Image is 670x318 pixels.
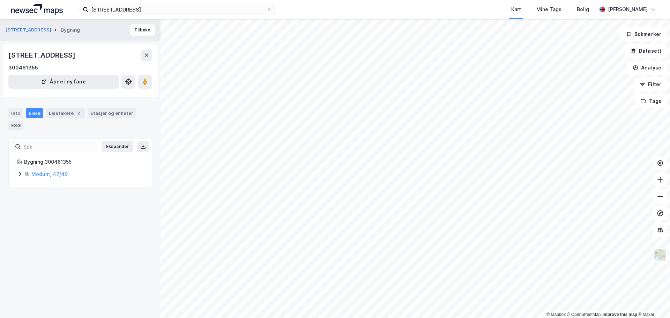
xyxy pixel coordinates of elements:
[536,5,561,14] div: Mine Tags
[654,249,667,262] img: Z
[31,171,68,177] a: Modum, 47/40
[8,64,38,72] div: 300461355
[567,312,601,317] a: OpenStreetMap
[130,24,155,36] button: Tilbake
[635,284,670,318] iframe: Chat Widget
[577,5,589,14] div: Bolig
[8,108,23,118] div: Info
[21,141,97,152] input: Søk
[635,94,667,108] button: Tags
[8,121,23,130] div: ESG
[90,110,133,116] div: Etasjer og enheter
[6,27,53,34] button: [STREET_ADDRESS]
[603,312,637,317] a: Improve this map
[8,50,77,61] div: [STREET_ADDRESS]
[61,26,80,34] div: Bygning
[608,5,648,14] div: [PERSON_NAME]
[24,158,143,166] div: Bygning 300461355
[634,77,667,91] button: Filter
[627,61,667,75] button: Analyse
[511,5,521,14] div: Kart
[8,75,119,89] button: Åpne i ny fane
[46,108,85,118] div: Leietakere
[102,141,133,152] button: Ekspander
[625,44,667,58] button: Datasett
[620,27,667,41] button: Bokmerker
[546,312,566,317] a: Mapbox
[26,108,43,118] div: Eiere
[635,284,670,318] div: Kontrollprogram for chat
[11,4,63,15] img: logo.a4113a55bc3d86da70a041830d287a7e.svg
[88,4,266,15] input: Søk på adresse, matrikkel, gårdeiere, leietakere eller personer
[75,110,82,117] div: 2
